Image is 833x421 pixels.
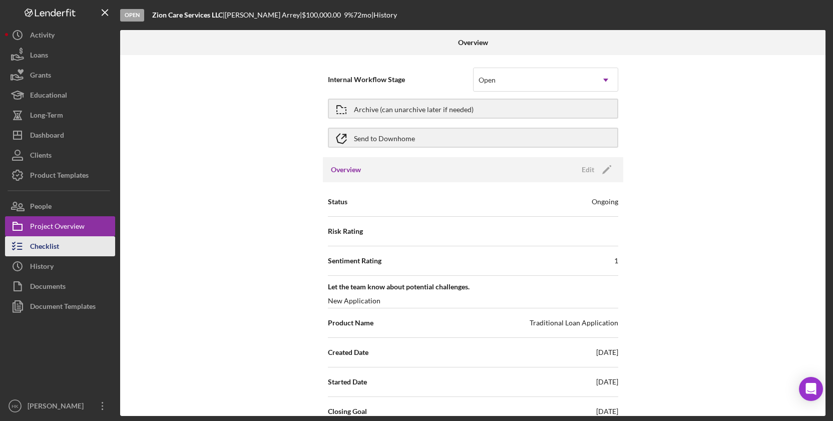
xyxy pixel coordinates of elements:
div: Activity [30,25,55,48]
div: [DATE] [596,377,618,387]
button: Dashboard [5,125,115,145]
div: New Application [328,296,380,306]
div: Documents [30,276,66,299]
button: Activity [5,25,115,45]
div: Archive (can unarchive later if needed) [354,100,474,118]
span: Risk Rating [328,226,363,236]
b: Overview [458,39,488,47]
div: 1 [614,256,618,266]
div: Long-Term [30,105,63,128]
div: 72 mo [353,11,371,19]
button: HK[PERSON_NAME] [5,396,115,416]
div: [DATE] [596,406,618,416]
span: Status [328,197,347,207]
button: Project Overview [5,216,115,236]
span: Started Date [328,377,367,387]
span: Sentiment Rating [328,256,381,266]
div: Clients [30,145,52,168]
div: Open [479,76,496,84]
button: Checklist [5,236,115,256]
div: Send to Downhome [354,129,415,147]
button: Product Templates [5,165,115,185]
div: [PERSON_NAME] Arrey | [225,11,302,19]
div: Product Templates [30,165,89,188]
div: Open [120,9,144,22]
h3: Overview [331,165,361,175]
button: Educational [5,85,115,105]
button: History [5,256,115,276]
div: Dashboard [30,125,64,148]
div: [PERSON_NAME] [25,396,90,418]
div: Grants [30,65,51,88]
button: Archive (can unarchive later if needed) [328,99,618,119]
div: $100,000.00 [302,11,344,19]
div: 9 % [344,11,353,19]
span: Product Name [328,318,373,328]
div: | History [371,11,397,19]
span: Created Date [328,347,368,357]
div: Edit [582,162,594,177]
button: Loans [5,45,115,65]
button: Long-Term [5,105,115,125]
div: Ongoing [592,197,618,207]
div: Educational [30,85,67,108]
div: Project Overview [30,216,85,239]
text: HK [12,403,19,409]
button: Grants [5,65,115,85]
div: Traditional Loan Application [530,318,618,328]
button: Document Templates [5,296,115,316]
div: History [30,256,54,279]
div: [DATE] [596,347,618,357]
div: Document Templates [30,296,96,319]
button: Send to Downhome [328,128,618,148]
div: Loans [30,45,48,68]
span: Internal Workflow Stage [328,75,473,85]
span: Closing Goal [328,406,367,416]
div: People [30,196,52,219]
button: Documents [5,276,115,296]
div: Open Intercom Messenger [799,377,823,401]
div: Checklist [30,236,59,259]
button: Edit [576,162,615,177]
button: People [5,196,115,216]
span: Let the team know about potential challenges. [328,282,618,292]
div: | [152,11,225,19]
button: Clients [5,145,115,165]
b: Zion Care Services LLC [152,11,223,19]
